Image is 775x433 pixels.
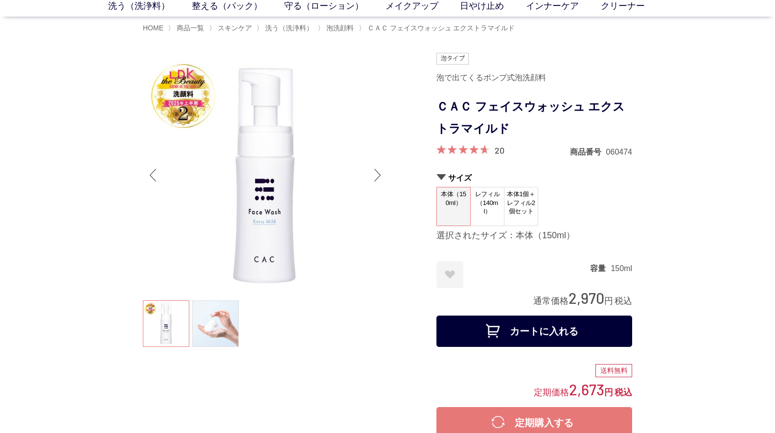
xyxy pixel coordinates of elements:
[256,23,316,33] li: 〉
[177,24,204,32] span: 商品一覧
[168,23,206,33] li: 〉
[436,53,469,65] img: 泡タイプ
[436,69,632,86] div: 泡で出てくるポンプ式泡洗顔料
[318,23,356,33] li: 〉
[326,24,354,32] span: 泡洗顔料
[611,263,632,273] dd: 150ml
[495,145,504,156] a: 20
[471,187,504,218] span: レフィル（140ml）
[436,230,632,242] div: 選択されたサイズ：本体（150ml）
[143,53,387,297] img: ＣＡＣ フェイスウォッシュ エクストラマイルド 本体（150ml）
[570,147,606,157] dt: 商品番号
[615,296,632,306] span: 税込
[436,173,632,183] h2: サイズ
[437,187,470,215] span: 本体（150ml）
[359,23,518,33] li: 〉
[263,24,313,32] a: 洗う（洗浄料）
[604,296,613,306] span: 円
[216,24,252,32] a: スキンケア
[436,316,632,347] button: カートに入れる
[436,96,632,140] h1: ＣＡＣ フェイスウォッシュ エクストラマイルド
[324,24,354,32] a: 泡洗顔料
[615,387,632,397] span: 税込
[209,23,254,33] li: 〉
[604,387,613,397] span: 円
[569,289,604,307] span: 2,970
[534,387,569,397] span: 定期価格
[368,156,387,195] div: Next slide
[143,156,162,195] div: Previous slide
[265,24,313,32] span: 洗う（洗浄料）
[606,147,632,157] dd: 060474
[218,24,252,32] span: スキンケア
[533,296,569,306] span: 通常価格
[595,364,632,378] div: 送料無料
[143,24,163,32] a: HOME
[365,24,515,32] a: ＣＡＣ フェイスウォッシュ エクストラマイルド
[367,24,515,32] span: ＣＡＣ フェイスウォッシュ エクストラマイルド
[590,263,611,273] dt: 容量
[504,187,538,218] span: 本体1個＋レフィル2個セット
[436,261,463,288] a: お気に入りに登録する
[569,380,604,398] span: 2,673
[175,24,204,32] a: 商品一覧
